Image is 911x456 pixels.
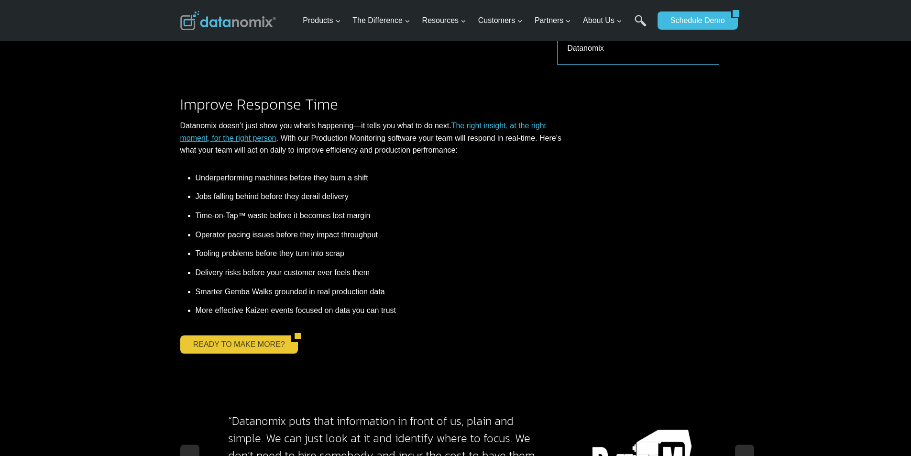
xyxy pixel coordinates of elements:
[658,11,731,30] a: Schedule Demo
[180,122,546,142] a: The right insight, at the right moment, for the right person
[535,14,571,27] span: Partners
[196,244,564,263] li: Tooling problems before they turn into scrap
[196,301,564,320] li: More effective Kaizen events focused on data you can trust
[180,335,291,354] a: READY TO MAKE MORE?
[422,14,466,27] span: Resources
[196,206,564,225] li: Time-on-Tap™ waste before it becomes lost margin
[196,225,564,245] li: Operator pacing issues before they impact throughput
[478,14,523,27] span: Customers
[299,5,653,36] nav: Primary Navigation
[196,282,564,301] li: Smarter Gemba Walks grounded in real production data
[180,120,564,156] p: Datanomix doesn’t just show you what’s happening—it tells you what to do next. . With our Product...
[352,14,410,27] span: The Difference
[196,187,564,206] li: Jobs falling behind before they derail delivery
[180,11,276,30] img: Datanomix
[583,14,622,27] span: About Us
[196,263,564,282] li: Delivery risks before your customer ever feels them
[196,172,564,188] li: Underperforming machines before they burn a shift
[303,14,340,27] span: Products
[635,15,647,36] a: Search
[180,97,564,112] h2: Improve Response Time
